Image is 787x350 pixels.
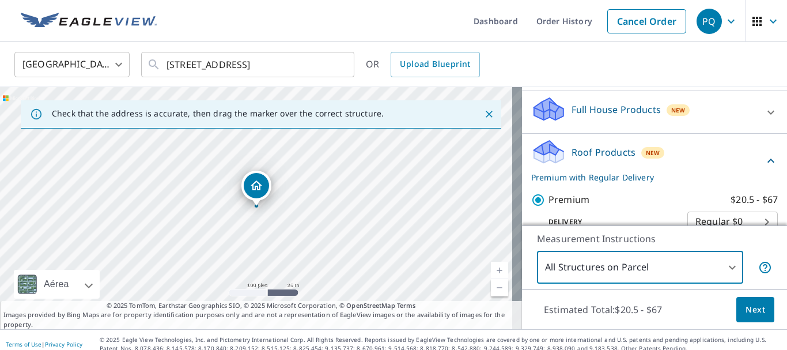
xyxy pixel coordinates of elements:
[572,145,635,159] p: Roof Products
[21,13,157,30] img: EV Logo
[607,9,686,33] a: Cancel Order
[6,340,41,348] a: Terms of Use
[45,340,82,348] a: Privacy Policy
[397,301,416,310] a: Terms
[167,48,331,81] input: Search by address or latitude-longitude
[366,52,480,77] div: OR
[241,171,271,206] div: Dropped pin, building 1, Residential property, 2261 Pine Terrace Ct Grand Junction, CO 81507
[758,261,772,274] span: Your report will include each building or structure inside the parcel boundary. In some cases, du...
[531,96,778,129] div: Full House ProductsNew
[400,57,470,71] span: Upload Blueprint
[572,103,661,116] p: Full House Products
[107,301,416,311] span: © 2025 TomTom, Earthstar Geographics SIO, © 2025 Microsoft Corporation, ©
[548,193,589,207] p: Premium
[687,206,778,238] div: Regular $0
[746,303,765,317] span: Next
[531,217,687,227] p: Delivery
[736,297,774,323] button: Next
[537,251,743,284] div: All Structures on Parcel
[346,301,395,310] a: OpenStreetMap
[531,138,778,183] div: Roof ProductsNewPremium with Regular Delivery
[697,9,722,34] div: PQ
[52,108,384,119] p: Check that the address is accurate, then drag the marker over the correct structure.
[6,341,82,348] p: |
[391,52,479,77] a: Upload Blueprint
[14,270,100,299] div: Aérea
[537,232,772,246] p: Measurement Instructions
[491,279,508,296] a: Nivel actual 18, alejar
[671,106,686,115] span: New
[40,270,73,299] div: Aérea
[535,297,671,322] p: Estimated Total: $20.5 - $67
[491,262,508,279] a: Nivel actual 18, ampliar
[646,148,660,157] span: New
[531,171,764,183] p: Premium with Regular Delivery
[482,107,497,122] button: Close
[14,48,130,81] div: [GEOGRAPHIC_DATA]
[731,193,778,207] p: $20.5 - $67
